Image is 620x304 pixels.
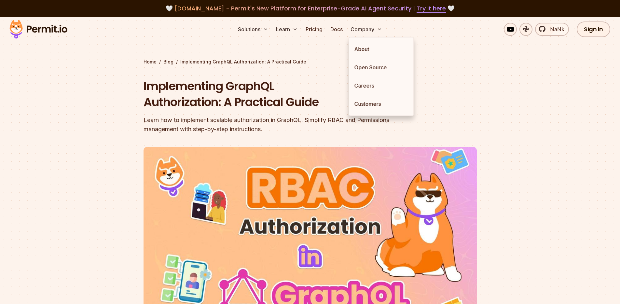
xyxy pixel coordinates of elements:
[546,25,564,33] span: NaNk
[577,21,610,37] a: Sign In
[7,18,70,40] img: Permit logo
[273,23,300,36] button: Learn
[144,59,157,65] a: Home
[417,4,446,13] a: Try it here
[163,59,173,65] a: Blog
[144,59,477,65] div: / /
[144,116,393,134] div: Learn how to implement scalable authorization in GraphQL. Simplify RBAC and Permissions managemen...
[535,23,569,36] a: NaNk
[349,58,414,76] a: Open Source
[349,40,414,58] a: About
[328,23,345,36] a: Docs
[349,95,414,113] a: Customers
[174,4,446,12] span: [DOMAIN_NAME] - Permit's New Platform for Enterprise-Grade AI Agent Security |
[303,23,325,36] a: Pricing
[348,23,385,36] button: Company
[349,76,414,95] a: Careers
[144,78,393,110] h1: Implementing GraphQL Authorization: A Practical Guide
[16,4,604,13] div: 🤍 🤍
[235,23,271,36] button: Solutions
